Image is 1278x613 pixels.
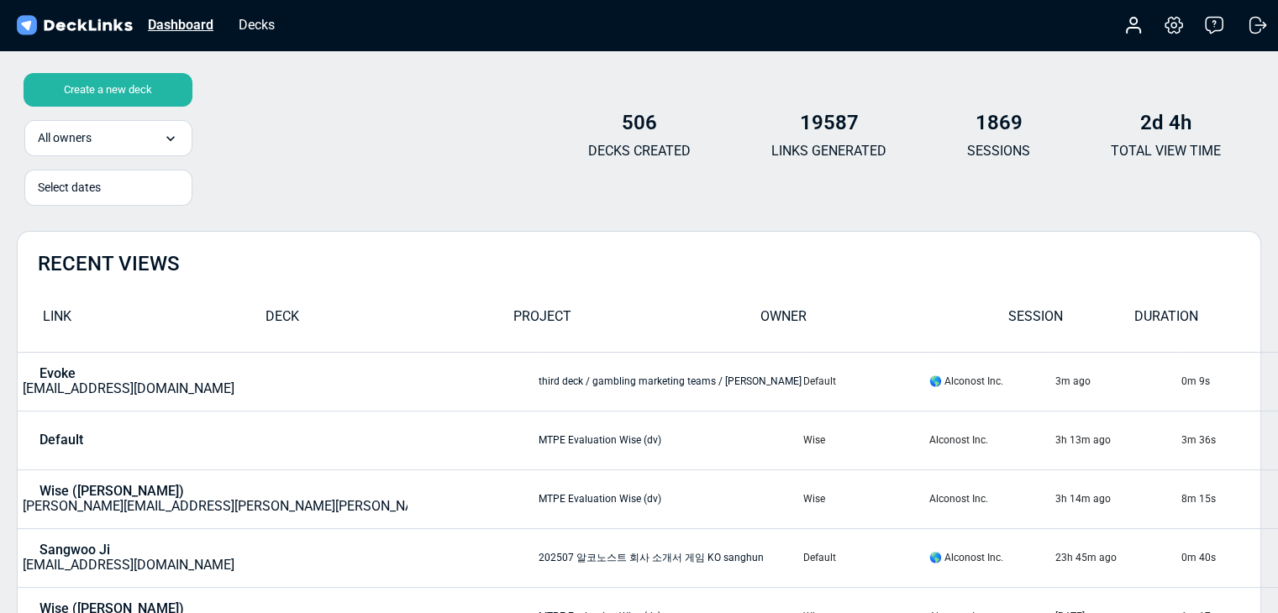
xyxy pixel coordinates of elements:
[39,366,76,381] p: Evoke
[928,469,1054,528] td: Alconost Inc.
[18,432,408,448] a: Default
[1134,306,1260,336] div: DURATION
[139,14,222,35] div: Dashboard
[588,141,691,161] p: DECKS CREATED
[1111,141,1221,161] p: TOTAL VIEW TIME
[802,411,928,469] td: Wise
[39,542,110,558] p: Sangwoo Ji
[967,141,1030,161] p: SESSIONS
[771,141,886,161] p: LINKS GENERATED
[802,469,928,528] td: Wise
[539,493,661,505] a: MTPE Evaluation Wise (dv)
[800,111,859,134] b: 19587
[38,252,180,276] h2: RECENT VIEWS
[976,111,1023,134] b: 1869
[622,111,657,134] b: 506
[802,528,928,587] td: Default
[1140,111,1191,134] b: 2d 4h
[23,484,537,514] div: [PERSON_NAME][EMAIL_ADDRESS][PERSON_NAME][PERSON_NAME][DOMAIN_NAME]
[760,306,1008,336] div: OWNER
[1055,432,1180,448] div: 3h 13m ago
[802,352,928,411] td: Default
[266,306,513,336] div: DECK
[539,434,661,446] a: MTPE Evaluation Wise (dv)
[23,366,234,396] div: [EMAIL_ADDRESS][DOMAIN_NAME]
[539,552,764,563] a: 202507 알코노스트 회사 소개서 게임 KO sanghun
[24,120,192,156] div: All owners
[18,542,408,573] a: Sangwoo Ji[EMAIL_ADDRESS][DOMAIN_NAME]
[39,432,83,448] p: Default
[1055,491,1180,506] div: 3h 14m ago
[18,366,408,396] a: Evoke[EMAIL_ADDRESS][DOMAIN_NAME]
[23,542,234,573] div: [EMAIL_ADDRESS][DOMAIN_NAME]
[18,484,408,514] a: Wise ([PERSON_NAME])[PERSON_NAME][EMAIL_ADDRESS][PERSON_NAME][PERSON_NAME][DOMAIN_NAME]
[18,306,266,336] div: LINK
[1055,550,1180,565] div: 23h 45m ago
[24,73,192,107] div: Create a new deck
[13,13,135,38] img: DeckLinks
[39,484,184,499] p: Wise ([PERSON_NAME])
[928,352,1054,411] td: 🌎 Alconost Inc.
[230,14,283,35] div: Decks
[1055,374,1180,389] div: 3m ago
[928,528,1054,587] td: 🌎 Alconost Inc.
[539,375,802,387] a: third deck / gambling marketing teams / [PERSON_NAME]
[513,306,761,336] div: PROJECT
[38,179,179,196] div: Select dates
[928,411,1054,469] td: Alconost Inc.
[1008,306,1134,336] div: SESSION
